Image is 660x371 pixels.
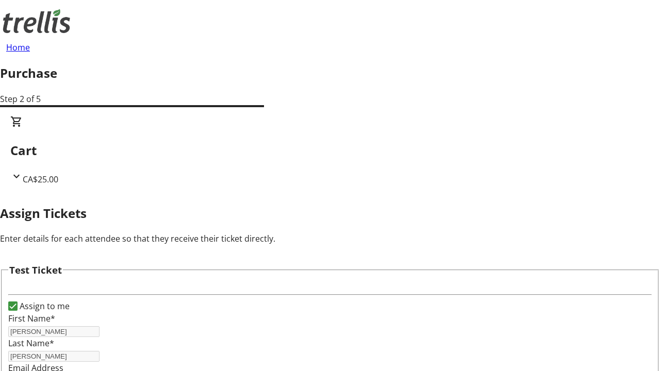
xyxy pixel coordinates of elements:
[23,174,58,185] span: CA$25.00
[10,141,650,160] h2: Cart
[10,115,650,185] div: CartCA$25.00
[8,338,54,349] label: Last Name*
[8,313,55,324] label: First Name*
[18,300,70,312] label: Assign to me
[9,263,62,277] h3: Test Ticket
